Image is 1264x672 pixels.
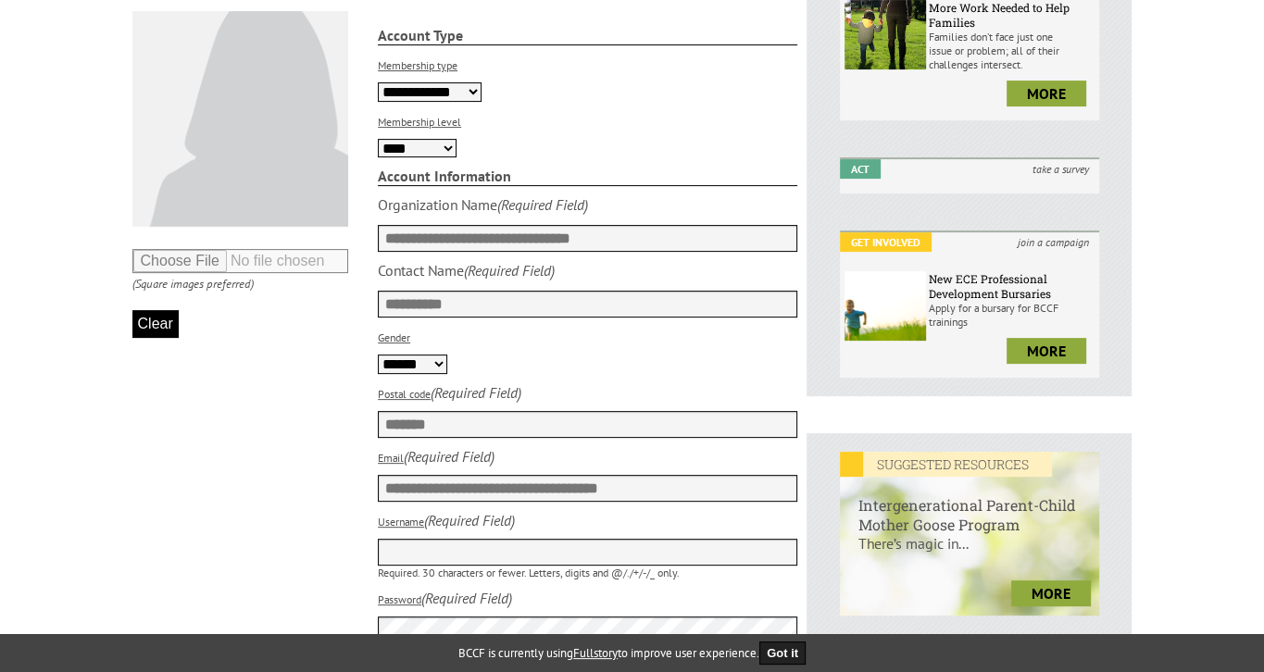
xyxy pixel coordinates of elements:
[1020,159,1099,179] i: take a survey
[132,11,348,227] img: Default User Photo
[1007,338,1086,364] a: more
[840,232,932,252] em: Get Involved
[404,447,494,466] i: (Required Field)
[928,271,1095,301] h6: New ECE Professional Development Bursaries
[378,26,797,45] strong: Account Type
[573,645,618,661] a: Fullstory
[424,511,515,529] i: (Required Field)
[378,566,797,579] p: Required. 30 characters or fewer. Letters, digits and @/./+/-/_ only.
[132,310,179,338] button: Clear
[840,452,1052,477] em: SUGGESTED RESOURCES
[1007,81,1086,106] a: more
[132,276,254,292] i: (Square images preferred)
[1011,580,1091,606] a: more
[378,115,461,129] label: Membership level
[378,592,421,606] label: Password
[378,451,404,465] label: Email
[431,383,521,402] i: (Required Field)
[497,195,588,214] i: (Required Field)
[378,515,424,529] label: Username
[378,195,497,214] div: Organization Name
[840,159,881,179] em: Act
[464,261,555,280] i: (Required Field)
[928,301,1095,329] p: Apply for a bursary for BCCF trainings
[378,330,410,344] label: Gender
[378,387,431,401] label: Postal code
[378,261,464,280] div: Contact Name
[840,477,1100,534] h6: Intergenerational Parent-Child Mother Goose Program
[1006,232,1099,252] i: join a campaign
[421,589,512,607] i: (Required Field)
[840,534,1100,571] p: There’s magic in...
[928,30,1095,71] p: Families don’t face just one issue or problem; all of their challenges intersect.
[378,58,457,72] label: Membership type
[759,641,806,665] button: Got it
[378,167,797,186] strong: Account Information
